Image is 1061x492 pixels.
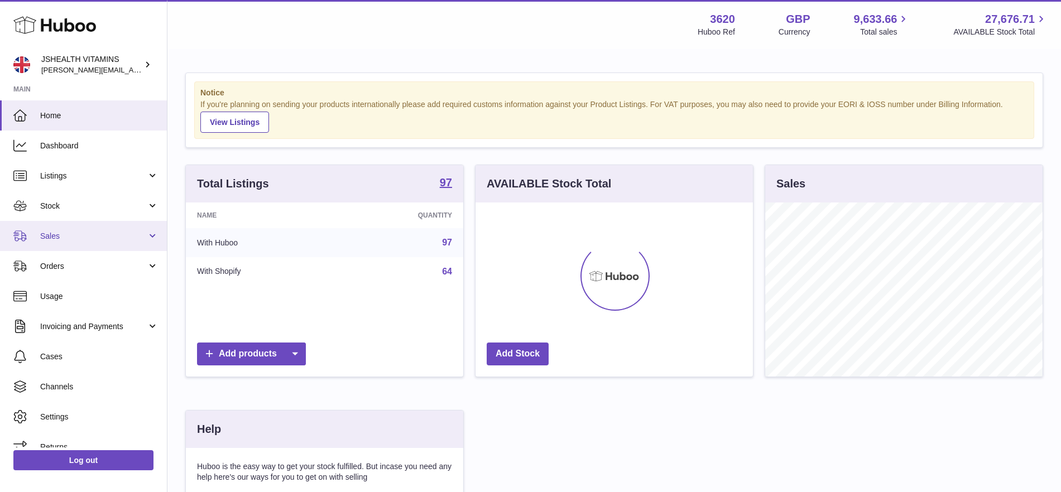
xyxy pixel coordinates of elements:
[40,171,147,181] span: Listings
[40,141,159,151] span: Dashboard
[953,27,1048,37] span: AVAILABLE Stock Total
[985,12,1035,27] span: 27,676.71
[186,202,335,228] th: Name
[41,54,142,75] div: JSHEALTH VITAMINS
[40,412,159,422] span: Settings
[860,27,910,37] span: Total sales
[440,177,452,188] strong: 97
[197,343,306,365] a: Add products
[40,261,147,272] span: Orders
[200,99,1028,133] div: If you're planning on sending your products internationally please add required customs informati...
[40,382,159,392] span: Channels
[854,12,897,27] span: 9,633.66
[335,202,463,228] th: Quantity
[13,56,30,73] img: francesca@jshealthvitamins.com
[487,343,549,365] a: Add Stock
[40,321,147,332] span: Invoicing and Payments
[854,12,910,37] a: 9,633.66 Total sales
[197,176,269,191] h3: Total Listings
[698,27,735,37] div: Huboo Ref
[953,12,1048,37] a: 27,676.71 AVAILABLE Stock Total
[197,422,221,437] h3: Help
[197,461,452,483] p: Huboo is the easy way to get your stock fulfilled. But incase you need any help here's our ways f...
[779,27,810,37] div: Currency
[186,257,335,286] td: With Shopify
[442,267,452,276] a: 64
[40,201,147,211] span: Stock
[710,12,735,27] strong: 3620
[40,231,147,242] span: Sales
[40,442,159,452] span: Returns
[13,450,153,470] a: Log out
[487,176,611,191] h3: AVAILABLE Stock Total
[440,177,452,190] a: 97
[40,110,159,121] span: Home
[40,291,159,302] span: Usage
[40,351,159,362] span: Cases
[776,176,805,191] h3: Sales
[41,65,224,74] span: [PERSON_NAME][EMAIL_ADDRESS][DOMAIN_NAME]
[200,112,269,133] a: View Listings
[786,12,810,27] strong: GBP
[442,238,452,247] a: 97
[200,88,1028,98] strong: Notice
[186,228,335,257] td: With Huboo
